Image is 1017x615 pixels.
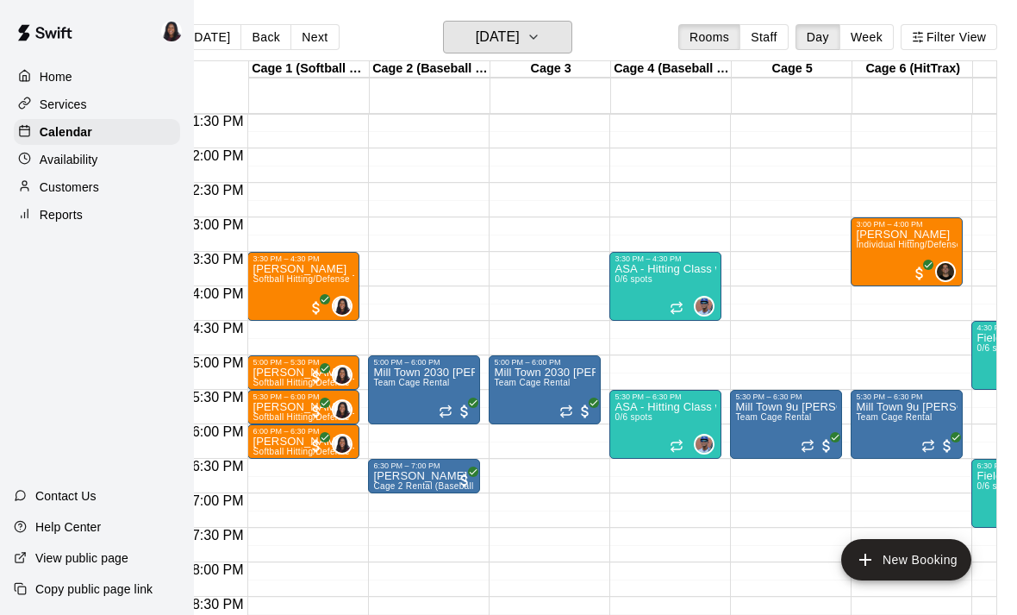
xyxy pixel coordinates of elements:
p: Reports [40,206,83,223]
span: All customers have paid [456,472,473,489]
span: All customers have paid [308,368,325,386]
span: 5:00 PM [188,355,248,370]
img: Francis Grullon [696,298,713,315]
a: Home [14,64,180,90]
div: Cage 4 (Baseball Pitching Machine) [611,61,732,78]
div: KaDedra Temple [332,399,353,420]
div: 3:00 PM – 4:00 PM [856,220,958,229]
span: Kyle Harris [942,261,956,282]
div: 3:30 PM – 4:30 PM [615,254,716,263]
button: Back [240,24,291,50]
div: Kyle Harris [935,261,956,282]
div: 3:30 PM – 4:30 PM: ASA - Hitting Class with Francis Grullon (8U-10U) [609,252,721,321]
span: 0/6 spots filled [976,481,1014,491]
div: Cage 1 (Softball Pitching Machine) [249,61,370,78]
h6: [DATE] [476,25,520,49]
a: Customers [14,174,180,200]
button: add [841,539,971,580]
span: Team Cage Rental [494,378,570,387]
div: 5:00 PM – 5:30 PM: Reese Grace [247,355,359,390]
span: Team Cage Rental [856,412,932,422]
div: Calendar [14,119,180,145]
span: KaDedra Temple [339,365,353,386]
span: Softball Hitting/Defense Training: 30 min [253,412,418,422]
span: Recurring event [801,439,814,453]
div: 5:30 PM – 6:00 PM: Evey Coble [247,390,359,424]
span: 4:00 PM [188,286,248,301]
button: [DATE] [179,24,241,50]
div: Cage 5 [732,61,852,78]
span: Recurring event [439,405,452,418]
button: Week [839,24,894,50]
span: Recurring event [559,405,573,418]
p: Contact Us [35,487,97,505]
div: 5:30 PM – 6:30 PM: Mill Town 9u Trosky [851,390,963,459]
span: 8:00 PM [188,562,248,577]
div: Cage 6 (HitTrax) [852,61,973,78]
span: 7:00 PM [188,493,248,508]
div: 5:30 PM – 6:30 PM: ASA - Hitting Class with Francis Grullon (11U-13U) [609,390,721,459]
img: Francis Grullon [696,436,713,453]
div: KaDedra Temple [332,365,353,386]
span: Softball Hitting/Defense Training: 1 hour [253,274,416,284]
p: View public page [35,549,128,567]
span: Team Cage Rental [373,378,449,387]
div: 5:30 PM – 6:30 PM [615,392,716,401]
span: All customers have paid [577,403,594,420]
p: Services [40,96,87,113]
div: 3:30 PM – 4:30 PM: Ava Bradshaw [247,252,359,321]
span: All customers have paid [818,437,835,455]
span: All customers have paid [911,265,928,282]
div: Services [14,91,180,117]
img: KaDedra Temple [334,367,351,384]
p: Copy public page link [35,580,153,598]
button: Staff [739,24,789,50]
div: KaDedra Temple [332,296,353,317]
div: 5:30 PM – 6:30 PM [735,392,837,401]
div: Cage 3 [490,61,611,78]
span: Softball Hitting/Defense Training: 30 min [253,447,418,456]
button: Filter View [901,24,997,50]
span: Cage 2 Rental (Baseball Pitching Machine) [373,481,549,491]
span: 0/6 spots filled [976,343,1014,353]
p: Calendar [40,123,92,141]
span: Team Cage Rental [735,412,811,422]
div: Francis Grullon [694,296,714,317]
a: Reports [14,202,180,228]
img: KaDedra Temple [334,401,351,418]
span: 8:30 PM [188,597,248,612]
span: KaDedra Temple [339,399,353,420]
div: 3:00 PM – 4:00 PM: Jack Jefferis [851,217,963,286]
div: 3:30 PM – 4:30 PM [253,254,354,263]
div: Availability [14,147,180,173]
span: 3:30 PM [188,252,248,267]
div: KaDedra Temple [332,434,353,455]
div: Cage 2 (Baseball Pitching Machine) [370,61,490,78]
span: 0/6 spots filled [615,274,652,284]
div: 5:30 PM – 6:00 PM [253,392,354,401]
div: 5:00 PM – 6:00 PM: Mill Town 2030 Trosky [489,355,601,424]
span: 3:00 PM [188,217,248,232]
span: 6:30 PM [188,459,248,474]
span: 4:30 PM [188,321,248,336]
span: All customers have paid [308,403,325,420]
span: Recurring event [670,301,683,315]
span: 5:30 PM [188,390,248,405]
p: Home [40,68,72,85]
span: All customers have paid [308,299,325,317]
img: KaDedra Temple [161,21,182,41]
span: 6:00 PM [188,424,248,439]
div: 5:00 PM – 5:30 PM [253,358,354,367]
div: 5:30 PM – 6:30 PM [856,392,958,401]
span: Recurring event [670,439,683,453]
span: KaDedra Temple [339,434,353,455]
p: Customers [40,179,99,196]
div: 6:00 PM – 6:30 PM: Sydney Bordo [247,424,359,459]
div: 6:30 PM – 7:00 PM: Brandi Giles [368,459,480,493]
span: Recurring event [921,439,935,453]
span: Francis Grullon [701,296,714,317]
img: KaDedra Temple [334,298,351,315]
